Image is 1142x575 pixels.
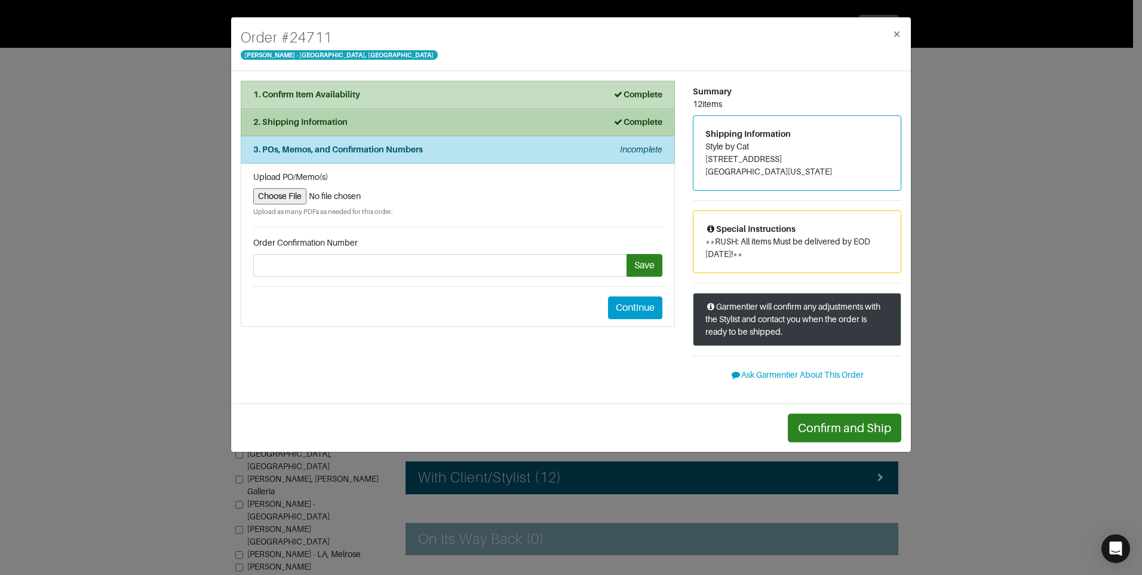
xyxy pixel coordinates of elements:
button: Confirm and Ship [788,414,901,442]
h4: Order # 24711 [241,27,438,48]
strong: 2. Shipping Information [253,117,348,127]
strong: 3. POs, Memos, and Confirmation Numbers [253,145,423,154]
strong: 1. Confirm Item Availability [253,90,360,99]
strong: Complete [613,117,662,127]
address: Style by Cat [STREET_ADDRESS] [GEOGRAPHIC_DATA][US_STATE] [705,140,889,178]
div: Open Intercom Messenger [1101,534,1130,563]
span: Shipping Information [705,129,791,139]
label: Upload PO/Memo(s) [253,171,328,183]
em: Incomplete [620,145,662,154]
div: Garmentier will confirm any adjustments with the Stylist and contact you when the order is ready ... [693,293,901,346]
strong: Complete [613,90,662,99]
button: Save [627,254,662,277]
span: Special Instructions [705,224,796,234]
div: 12 items [693,98,901,111]
button: Close [883,17,911,51]
small: Upload as many PDFs as needed for this order. [253,207,662,217]
button: Ask Garmentier About This Order [693,366,901,384]
div: Summary [693,85,901,98]
p: **RUSH: All items Must be delivered by EOD [DATE]!** [705,235,889,261]
span: [PERSON_NAME] - [GEOGRAPHIC_DATA], [GEOGRAPHIC_DATA] [241,50,438,60]
label: Order Confirmation Number [253,237,358,249]
button: Continue [608,296,662,319]
span: × [892,26,901,42]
